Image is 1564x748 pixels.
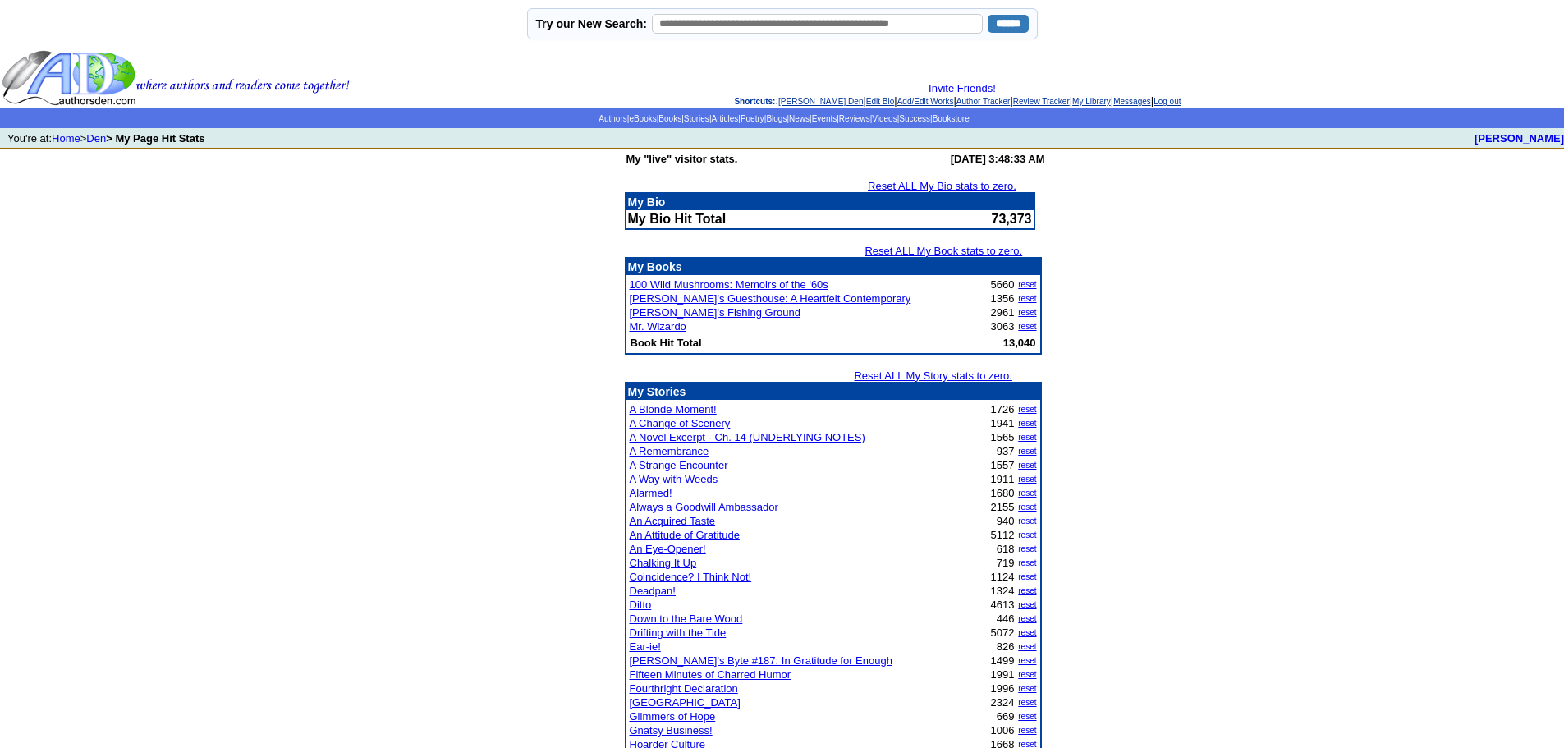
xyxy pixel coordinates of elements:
[630,599,652,611] a: Ditto
[991,403,1015,415] font: 1726
[658,114,681,123] a: Books
[630,515,716,527] a: An Acquired Taste
[1018,280,1036,289] a: reset
[839,114,870,123] a: Reviews
[631,337,702,349] b: Book Hit Total
[991,585,1015,597] font: 1324
[7,132,204,145] font: You're at: >
[991,682,1015,695] font: 1996
[630,306,800,319] a: [PERSON_NAME]'s Fishing Ground
[1018,294,1036,303] a: reset
[1003,337,1036,349] b: 13,040
[1018,405,1036,414] a: reset
[52,132,80,145] a: Home
[1018,600,1036,609] a: reset
[630,403,717,415] a: A Blonde Moment!
[766,114,787,123] a: Blogs
[630,543,706,555] a: An Eye-Opener!
[630,613,743,625] a: Down to the Bare Wood
[789,114,810,123] a: News
[106,132,204,145] b: > My Page Hit Stats
[1018,530,1036,539] a: reset
[1018,656,1036,665] a: reset
[933,114,970,123] a: Bookstore
[991,654,1015,667] font: 1499
[1113,97,1151,106] a: Messages
[630,529,740,541] a: An Attitude of Gratitude
[991,668,1015,681] font: 1991
[991,292,1015,305] font: 1356
[991,571,1015,583] font: 1124
[630,557,697,569] a: Chalking It Up
[991,501,1015,513] font: 2155
[991,320,1015,333] font: 3063
[353,82,1562,107] div: : | | | | | | |
[1018,698,1036,707] a: reset
[991,473,1015,485] font: 1911
[628,195,1032,209] p: My Bio
[1018,322,1036,331] a: reset
[741,114,764,123] a: Poetry
[2,49,350,107] img: header_logo2.gif
[1018,461,1036,470] a: reset
[854,369,1011,382] a: Reset ALL My Story stats to zero.
[1154,97,1181,106] a: Log out
[868,180,1016,192] a: Reset ALL My Bio stats to zero.
[991,417,1015,429] font: 1941
[997,515,1015,527] font: 940
[630,320,686,333] a: Mr. Wizardo
[536,17,647,30] label: Try our New Search:
[991,724,1015,737] font: 1006
[991,431,1015,443] font: 1565
[599,114,626,123] a: Authors
[1018,670,1036,679] a: reset
[1018,572,1036,581] a: reset
[630,696,741,709] a: [GEOGRAPHIC_DATA]
[630,682,738,695] a: Fourthright Declaration
[1018,544,1036,553] a: reset
[1018,516,1036,525] a: reset
[991,696,1015,709] font: 2324
[1018,447,1036,456] a: reset
[929,82,996,94] a: Invite Friends!
[997,543,1015,555] font: 618
[951,153,1045,165] b: [DATE] 3:48:33 AM
[628,260,1039,273] p: My Books
[630,571,752,583] a: Coincidence? I Think Not!
[630,654,892,667] a: [PERSON_NAME]'s Byte #187: In Gratitude for Enough
[1018,475,1036,484] a: reset
[630,585,676,597] a: Deadpan!
[1018,558,1036,567] a: reset
[997,613,1015,625] font: 446
[899,114,930,123] a: Success
[630,292,911,305] a: [PERSON_NAME]'s Guesthouse: A Heartfelt Contemporary
[734,97,775,106] span: Shortcuts:
[630,668,791,681] a: Fifteen Minutes of Charred Humor
[630,431,865,443] a: A Novel Excerpt - Ch. 14 (UNDERLYING NOTES)
[956,97,1011,106] a: Author Tracker
[991,626,1015,639] font: 5072
[630,417,731,429] a: A Change of Scenery
[1018,726,1036,735] a: reset
[711,114,738,123] a: Articles
[997,557,1015,569] font: 719
[991,487,1015,499] font: 1680
[872,114,897,123] a: Videos
[997,445,1015,457] font: 937
[997,640,1015,653] font: 826
[991,278,1015,291] font: 5660
[630,278,828,291] a: 100 Wild Mushrooms: Memoirs of the '60s
[1018,642,1036,651] a: reset
[630,710,716,723] a: Glimmers of Hope
[1018,308,1036,317] a: reset
[1018,684,1036,693] a: reset
[866,97,894,106] a: Edit Bio
[1475,132,1564,145] a: [PERSON_NAME]
[991,529,1015,541] font: 5112
[1018,489,1036,498] a: reset
[628,385,1039,398] p: My Stories
[86,132,106,145] a: Den
[630,640,661,653] a: Ear-ie!
[997,710,1015,723] font: 669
